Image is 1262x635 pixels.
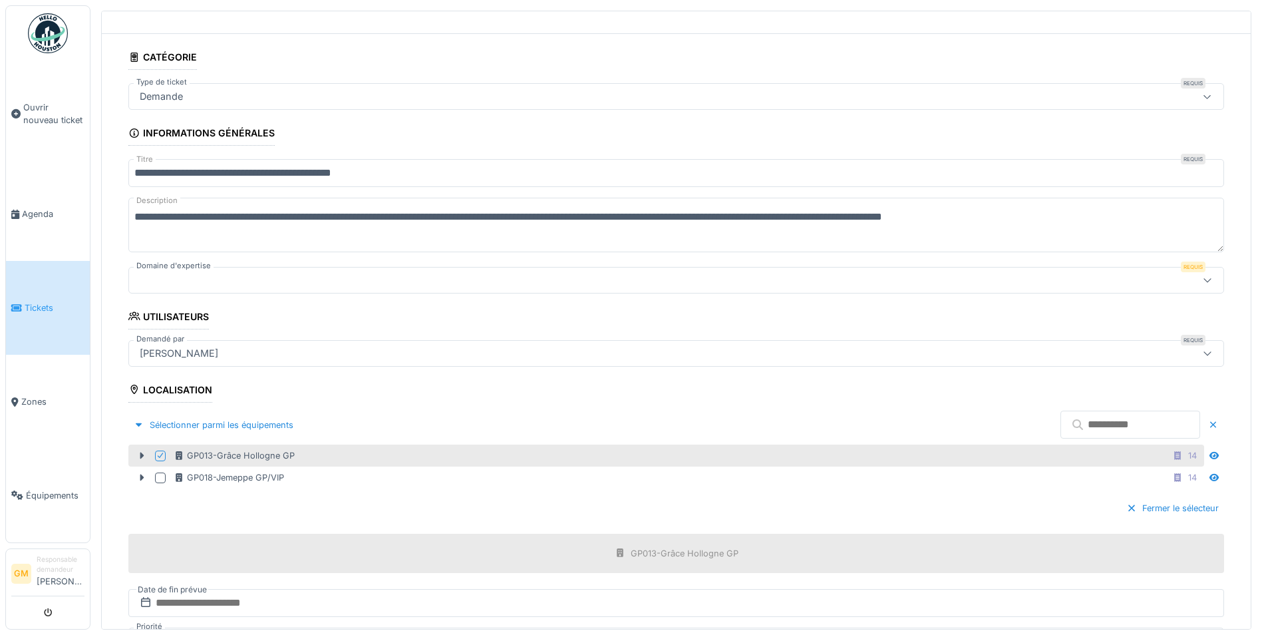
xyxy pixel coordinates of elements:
div: Requis [1181,262,1205,272]
label: Domaine d'expertise [134,260,214,272]
div: Informations générales [128,123,275,146]
img: Badge_color-CXgf-gQk.svg [28,13,68,53]
label: Description [134,192,180,209]
div: Catégorie [128,47,197,70]
div: Requis [1181,154,1205,164]
div: 14 [1188,449,1197,462]
div: Responsable demandeur [37,554,84,575]
label: Date de fin prévue [136,582,208,597]
a: Ouvrir nouveau ticket [6,61,90,167]
a: Agenda [6,167,90,261]
span: Tickets [25,302,84,314]
label: Type de ticket [134,77,190,88]
div: Utilisateurs [128,307,209,329]
li: GM [11,564,31,584]
div: Sélectionner parmi les équipements [128,416,299,434]
a: Équipements [6,449,90,542]
span: Zones [21,395,84,408]
li: [PERSON_NAME] [37,554,84,593]
div: 14 [1188,471,1197,484]
div: Demande [134,89,188,104]
a: Tickets [6,261,90,355]
div: Requis [1181,78,1205,89]
div: Fermer le sélecteur [1121,499,1224,517]
div: [PERSON_NAME] [134,346,224,361]
a: Zones [6,355,90,449]
label: Titre [134,154,156,165]
a: GM Responsable demandeur[PERSON_NAME] [11,554,84,596]
div: Requis [1181,335,1205,345]
span: Équipements [26,489,84,502]
div: Localisation [128,380,212,403]
label: Priorité [134,621,165,632]
div: GP018-Jemeppe GP/VIP [174,471,284,484]
div: GP013-Grâce Hollogne GP [174,449,295,462]
div: GP013-Grâce Hollogne GP [631,547,738,560]
span: Ouvrir nouveau ticket [23,101,84,126]
span: Agenda [22,208,84,220]
label: Demandé par [134,333,187,345]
